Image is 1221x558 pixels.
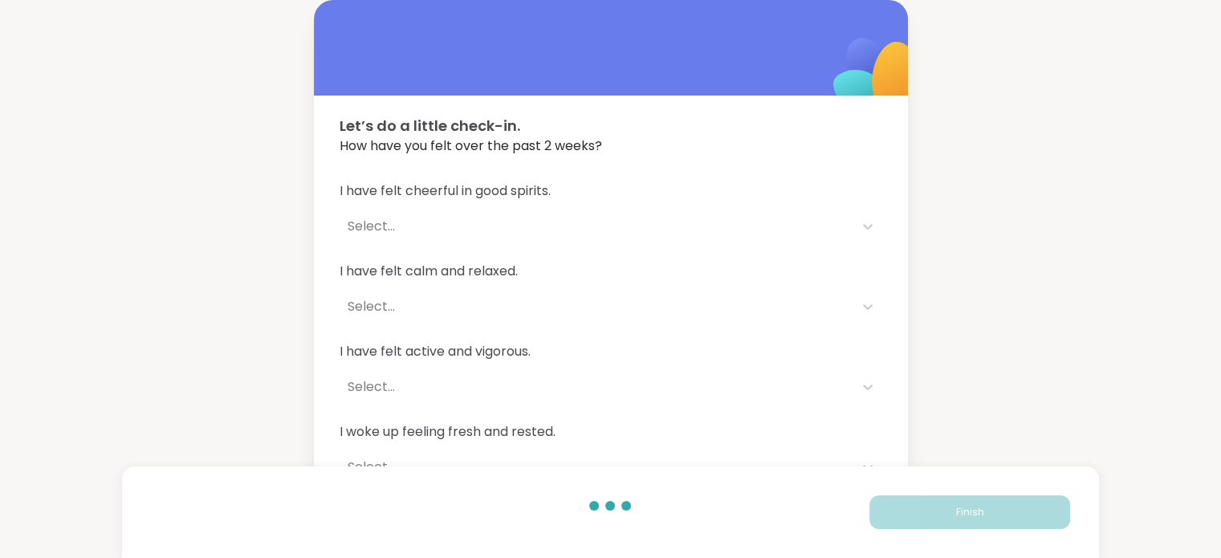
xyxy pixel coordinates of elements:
button: Finish [869,495,1070,529]
div: Select... [348,297,845,316]
span: How have you felt over the past 2 weeks? [340,136,882,156]
span: I have felt cheerful in good spirits. [340,181,882,201]
span: I have felt calm and relaxed. [340,262,882,281]
span: Finish [955,505,983,519]
div: Select... [348,377,845,397]
span: I woke up feeling fresh and rested. [340,422,882,442]
span: I have felt active and vigorous. [340,342,882,361]
div: Select... [348,458,845,477]
span: Let’s do a little check-in. [340,115,882,136]
div: Select... [348,217,845,236]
